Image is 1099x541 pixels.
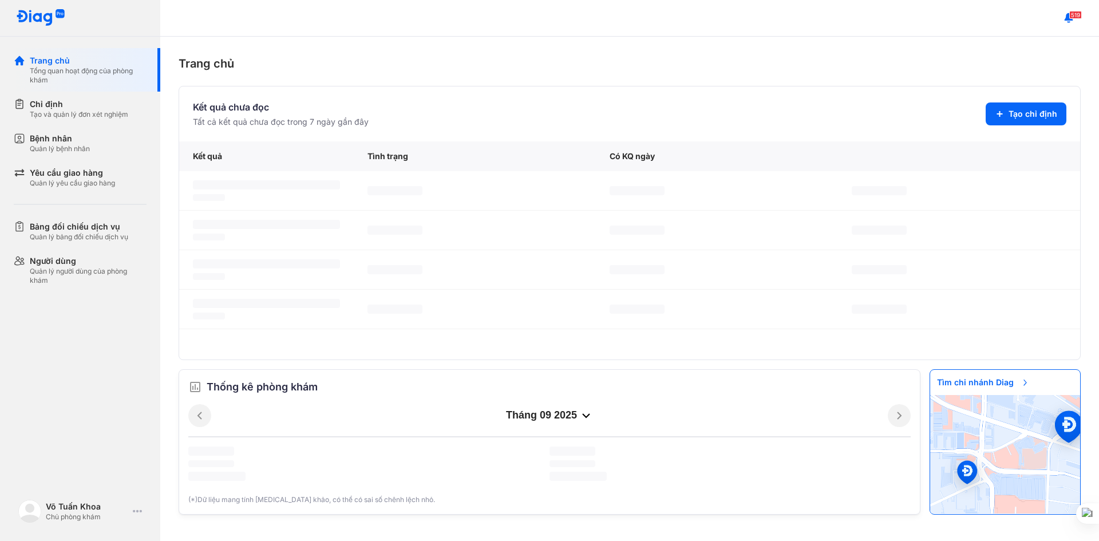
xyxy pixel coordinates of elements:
[193,194,225,201] span: ‌
[852,305,907,314] span: ‌
[549,472,607,481] span: ‌
[193,259,340,268] span: ‌
[549,447,595,456] span: ‌
[188,380,202,394] img: order.5a6da16c.svg
[30,179,115,188] div: Quản lý yêu cầu giao hàng
[193,220,340,229] span: ‌
[596,141,838,171] div: Có KQ ngày
[30,133,90,144] div: Bệnh nhân
[1009,108,1057,120] span: Tạo chỉ định
[193,313,225,319] span: ‌
[211,409,888,422] div: tháng 09 2025
[188,447,234,456] span: ‌
[30,267,147,285] div: Quản lý người dùng của phòng khám
[193,273,225,280] span: ‌
[852,265,907,274] span: ‌
[188,472,246,481] span: ‌
[179,141,354,171] div: Kết quả
[1069,11,1082,19] span: 519
[179,55,1081,72] div: Trang chủ
[30,167,115,179] div: Yêu cầu giao hàng
[30,98,128,110] div: Chỉ định
[986,102,1066,125] button: Tạo chỉ định
[852,226,907,235] span: ‌
[193,100,369,114] div: Kết quả chưa đọc
[30,110,128,119] div: Tạo và quản lý đơn xét nghiệm
[30,232,128,242] div: Quản lý bảng đối chiếu dịch vụ
[610,265,665,274] span: ‌
[193,234,225,240] span: ‌
[30,66,147,85] div: Tổng quan hoạt động của phòng khám
[30,55,147,66] div: Trang chủ
[354,141,596,171] div: Tình trạng
[46,501,128,512] div: Võ Tuấn Khoa
[18,500,41,523] img: logo
[30,255,147,267] div: Người dùng
[610,226,665,235] span: ‌
[930,370,1037,395] span: Tìm chi nhánh Diag
[367,265,422,274] span: ‌
[367,186,422,195] span: ‌
[610,305,665,314] span: ‌
[852,186,907,195] span: ‌
[30,221,128,232] div: Bảng đối chiếu dịch vụ
[367,305,422,314] span: ‌
[193,299,340,308] span: ‌
[610,186,665,195] span: ‌
[367,226,422,235] span: ‌
[207,379,318,395] span: Thống kê phòng khám
[30,144,90,153] div: Quản lý bệnh nhân
[188,460,234,467] span: ‌
[46,512,128,522] div: Chủ phòng khám
[549,460,595,467] span: ‌
[16,9,65,27] img: logo
[193,180,340,189] span: ‌
[188,495,911,505] div: (*)Dữ liệu mang tính [MEDICAL_DATA] khảo, có thể có sai số chênh lệch nhỏ.
[193,116,369,128] div: Tất cả kết quả chưa đọc trong 7 ngày gần đây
